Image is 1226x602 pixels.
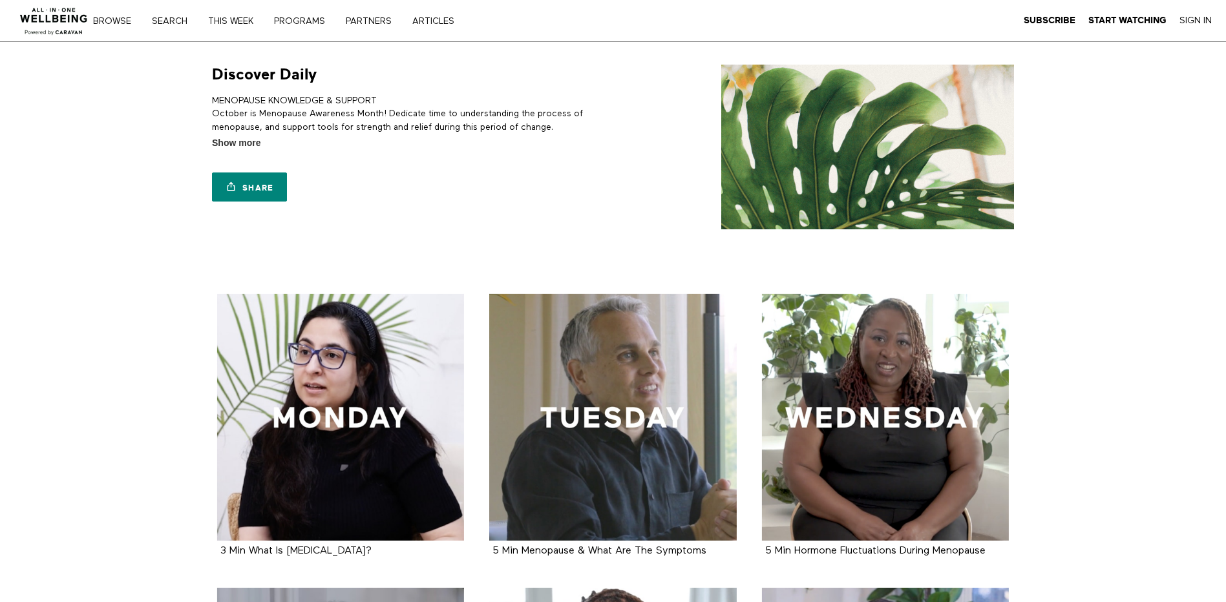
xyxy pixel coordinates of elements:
a: 5 Min Hormone Fluctuations During Menopause [765,546,986,555]
a: Browse [89,17,145,26]
a: 5 Min Menopause & What Are The Symptoms [489,294,737,541]
strong: Subscribe [1024,16,1075,25]
a: Start Watching [1088,15,1167,26]
a: 3 Min What Is Perimenopause? [217,294,465,541]
a: 3 Min What Is [MEDICAL_DATA]? [220,546,372,555]
a: 5 Min Menopause & What Are The Symptoms [492,546,706,555]
a: Search [147,17,201,26]
nav: Primary [102,14,481,27]
h1: Discover Daily [212,65,317,85]
a: ARTICLES [408,17,468,26]
strong: Start Watching [1088,16,1167,25]
img: Discover Daily [721,65,1014,229]
p: MENOPAUSE KNOWLEDGE & SUPPORT October is Menopause Awareness Month! Dedicate time to understandin... [212,94,608,134]
a: 5 Min Hormone Fluctuations During Menopause [762,294,1009,541]
a: THIS WEEK [204,17,267,26]
a: PROGRAMS [270,17,339,26]
a: PARTNERS [341,17,405,26]
strong: 3 Min What Is Perimenopause? [220,546,372,556]
a: Sign In [1179,15,1212,26]
span: Show more [212,136,260,150]
a: Share [212,172,287,202]
a: Subscribe [1024,15,1075,26]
